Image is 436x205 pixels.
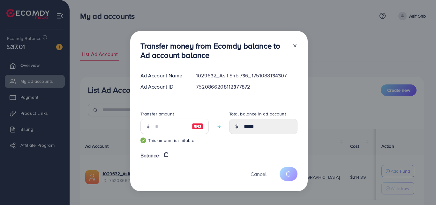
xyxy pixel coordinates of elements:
[191,83,302,91] div: 7520866208112377872
[229,111,286,117] label: Total balance in ad account
[140,111,174,117] label: Transfer amount
[135,83,191,91] div: Ad Account ID
[192,122,203,130] img: image
[140,152,161,159] span: Balance:
[191,72,302,79] div: 1029632_Asif Shb 736_1751088134307
[140,137,209,144] small: This amount is suitable
[140,138,146,143] img: guide
[140,41,287,60] h3: Transfer money from Ecomdy balance to Ad account balance
[135,72,191,79] div: Ad Account Name
[243,167,274,181] button: Cancel
[409,176,431,200] iframe: Chat
[251,170,267,177] span: Cancel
